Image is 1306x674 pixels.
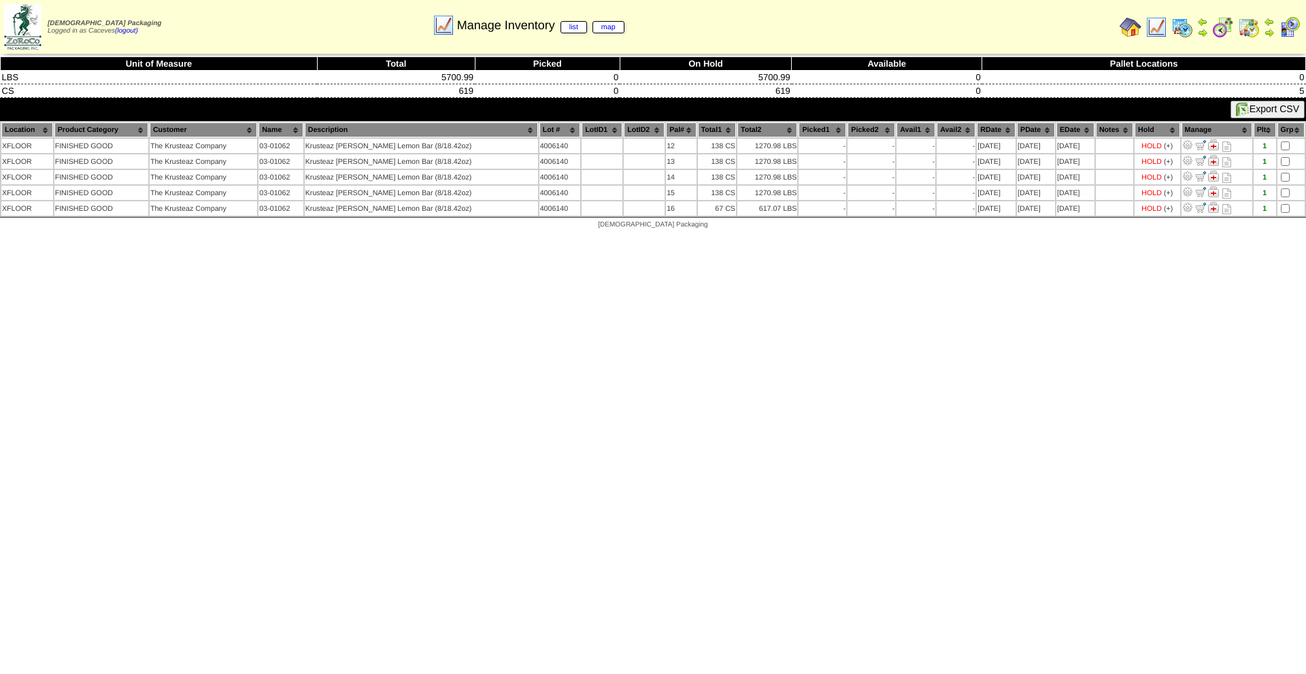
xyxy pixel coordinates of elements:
[982,84,1306,98] td: 5
[1182,155,1193,166] img: Adjust
[598,221,707,229] span: [DEMOGRAPHIC_DATA] Packaging
[799,186,846,200] td: -
[1195,171,1206,182] img: Move
[305,139,538,153] td: Krusteaz [PERSON_NAME] Lemon Bar (8/18.42oz)
[1017,170,1055,184] td: [DATE]
[799,170,846,184] td: -
[937,122,975,137] th: Avail2
[1145,16,1167,38] img: line_graph.gif
[792,57,982,71] th: Available
[897,186,935,200] td: -
[1,71,318,84] td: LBS
[698,139,736,153] td: 138 CS
[1254,173,1275,182] div: 1
[799,139,846,153] td: -
[305,186,538,200] td: Krusteaz [PERSON_NAME] Lemon Bar (8/18.42oz)
[977,201,1016,216] td: [DATE]
[1164,189,1173,197] div: (+)
[1120,16,1141,38] img: home.gif
[539,154,580,169] td: 4006140
[54,154,148,169] td: FINISHED GOOD
[258,186,303,200] td: 03-01062
[1017,186,1055,200] td: [DATE]
[937,201,975,216] td: -
[1,84,318,98] td: CS
[799,201,846,216] td: -
[848,139,895,153] td: -
[1017,122,1055,137] th: PDate
[1056,139,1094,153] td: [DATE]
[258,154,303,169] td: 03-01062
[1,186,53,200] td: XFLOOR
[1279,16,1301,38] img: calendarcustomer.gif
[977,170,1016,184] td: [DATE]
[1056,154,1094,169] td: [DATE]
[1197,27,1208,38] img: arrowright.gif
[115,27,138,35] a: (logout)
[258,201,303,216] td: 03-01062
[698,186,736,200] td: 138 CS
[937,139,975,153] td: -
[848,170,895,184] td: -
[737,186,797,200] td: 1270.98 LBS
[977,139,1016,153] td: [DATE]
[1277,122,1305,137] th: Grp
[150,139,257,153] td: The Krusteaz Company
[1164,142,1173,150] div: (+)
[1017,201,1055,216] td: [DATE]
[1182,171,1193,182] img: Adjust
[666,170,696,184] td: 14
[666,154,696,169] td: 13
[1212,16,1234,38] img: calendarblend.gif
[1056,170,1094,184] td: [DATE]
[475,71,620,84] td: 0
[1,154,53,169] td: XFLOOR
[937,154,975,169] td: -
[666,122,696,137] th: Pal#
[977,186,1016,200] td: [DATE]
[1164,173,1173,182] div: (+)
[737,122,797,137] th: Total2
[1,57,318,71] th: Unit of Measure
[539,122,580,137] th: Lot #
[1,139,53,153] td: XFLOOR
[1195,186,1206,197] img: Move
[1195,139,1206,150] img: Move
[698,122,736,137] th: Total1
[4,4,41,50] img: zoroco-logo-small.webp
[1208,139,1219,150] img: Manage Hold
[54,139,148,153] td: FINISHED GOOD
[737,201,797,216] td: 617.07 LBS
[317,71,475,84] td: 5700.99
[1135,122,1180,137] th: Hold
[317,57,475,71] th: Total
[666,139,696,153] td: 12
[1208,186,1219,197] img: Manage Hold
[1238,16,1260,38] img: calendarinout.gif
[982,57,1306,71] th: Pallet Locations
[433,14,454,36] img: line_graph.gif
[54,170,148,184] td: FINISHED GOOD
[1222,188,1231,199] i: Note
[666,201,696,216] td: 16
[317,84,475,98] td: 619
[1182,122,1252,137] th: Manage
[539,201,580,216] td: 4006140
[799,122,846,137] th: Picked1
[150,122,257,137] th: Customer
[848,154,895,169] td: -
[737,170,797,184] td: 1270.98 LBS
[698,154,736,169] td: 138 CS
[620,71,791,84] td: 5700.99
[1264,27,1275,38] img: arrowright.gif
[977,122,1016,137] th: RDate
[258,122,303,137] th: Name
[1230,101,1305,118] button: Export CSV
[1164,158,1173,166] div: (+)
[48,20,161,35] span: Logged in as Caceves
[698,170,736,184] td: 138 CS
[1182,202,1193,213] img: Adjust
[1,122,53,137] th: Location
[937,186,975,200] td: -
[1096,122,1133,137] th: Notes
